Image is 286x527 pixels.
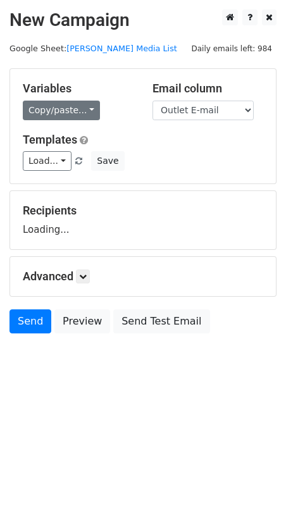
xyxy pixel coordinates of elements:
[113,309,209,333] a: Send Test Email
[9,44,177,53] small: Google Sheet:
[91,151,124,171] button: Save
[152,82,263,96] h5: Email column
[9,9,277,31] h2: New Campaign
[9,309,51,333] a: Send
[54,309,110,333] a: Preview
[23,204,263,237] div: Loading...
[23,101,100,120] a: Copy/paste...
[66,44,177,53] a: [PERSON_NAME] Media List
[23,82,134,96] h5: Variables
[23,151,71,171] a: Load...
[187,44,277,53] a: Daily emails left: 984
[187,42,277,56] span: Daily emails left: 984
[23,204,263,218] h5: Recipients
[23,133,77,146] a: Templates
[223,466,286,527] iframe: Chat Widget
[23,270,263,283] h5: Advanced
